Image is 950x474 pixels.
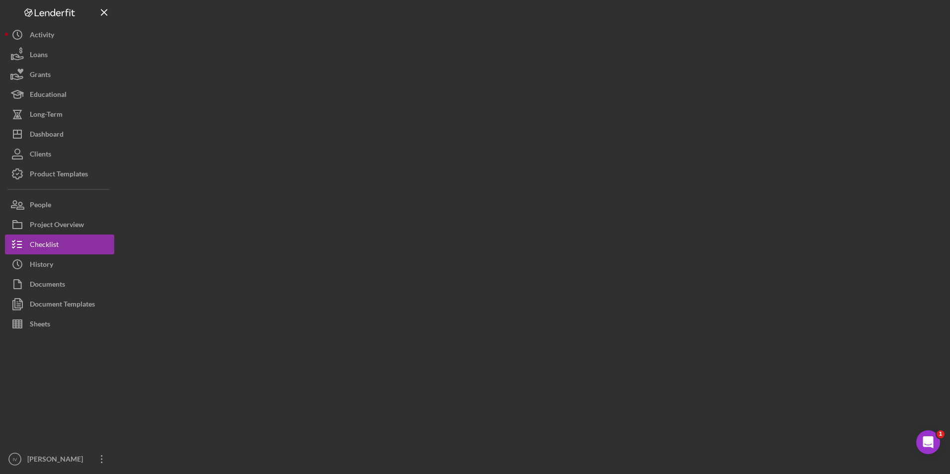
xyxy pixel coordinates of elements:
button: Long-Term [5,104,114,124]
div: [PERSON_NAME] [25,449,89,472]
button: Grants [5,65,114,84]
div: Dashboard [30,124,64,147]
button: Dashboard [5,124,114,144]
button: Clients [5,144,114,164]
div: Long-Term [30,104,63,127]
div: Documents [30,274,65,297]
div: Grants [30,65,51,87]
button: Activity [5,25,114,45]
div: Sheets [30,314,50,336]
button: Project Overview [5,215,114,235]
div: History [30,254,53,277]
button: Sheets [5,314,114,334]
div: Product Templates [30,164,88,186]
div: Document Templates [30,294,95,316]
button: Document Templates [5,294,114,314]
button: Educational [5,84,114,104]
div: Project Overview [30,215,84,237]
text: IV [12,457,17,462]
span: 1 [937,430,945,438]
div: Clients [30,144,51,166]
button: Documents [5,274,114,294]
div: Loans [30,45,48,67]
div: People [30,195,51,217]
iframe: Intercom live chat [916,430,940,454]
button: People [5,195,114,215]
button: Loans [5,45,114,65]
div: Educational [30,84,67,107]
button: Checklist [5,235,114,254]
button: IV[PERSON_NAME] [5,449,114,469]
button: Product Templates [5,164,114,184]
div: Activity [30,25,54,47]
div: Checklist [30,235,59,257]
button: History [5,254,114,274]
